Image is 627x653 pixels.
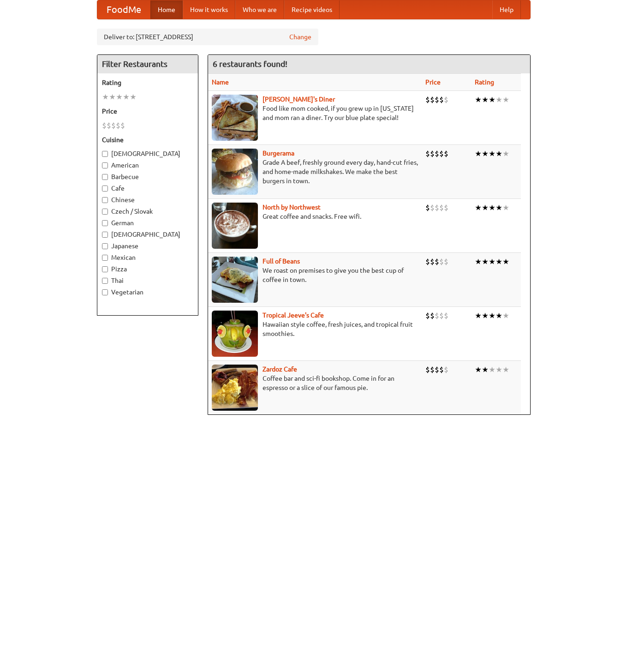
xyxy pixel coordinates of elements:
[102,232,108,238] input: [DEMOGRAPHIC_DATA]
[183,0,235,19] a: How it works
[111,120,116,131] li: $
[123,92,130,102] li: ★
[496,149,502,159] li: ★
[263,150,294,157] a: Burgerama
[102,184,193,193] label: Cafe
[212,257,258,303] img: beans.jpg
[489,257,496,267] li: ★
[212,149,258,195] img: burgerama.jpg
[212,320,418,338] p: Hawaiian style coffee, fresh juices, and tropical fruit smoothies.
[430,257,435,267] li: $
[212,212,418,221] p: Great coffee and snacks. Free wifi.
[102,288,193,297] label: Vegetarian
[496,311,502,321] li: ★
[102,276,193,285] label: Thai
[212,365,258,411] img: zardoz.jpg
[102,162,108,168] input: American
[425,365,430,375] li: $
[263,258,300,265] b: Full of Beans
[212,203,258,249] img: north.jpg
[102,220,108,226] input: German
[439,95,444,105] li: $
[439,149,444,159] li: $
[482,311,489,321] li: ★
[102,186,108,192] input: Cafe
[435,95,439,105] li: $
[102,174,108,180] input: Barbecue
[502,149,509,159] li: ★
[102,289,108,295] input: Vegetarian
[475,365,482,375] li: ★
[444,311,448,321] li: $
[502,203,509,213] li: ★
[263,312,324,319] a: Tropical Jeeve's Cafe
[102,172,193,181] label: Barbecue
[150,0,183,19] a: Home
[102,135,193,144] h5: Cuisine
[212,104,418,122] p: Food like mom cooked, if you grew up in [US_STATE] and mom ran a diner. Try our blue plate special!
[102,241,193,251] label: Japanese
[213,60,287,68] ng-pluralize: 6 restaurants found!
[475,311,482,321] li: ★
[212,158,418,186] p: Grade A beef, freshly ground every day, hand-cut fries, and home-made milkshakes. We make the bes...
[116,92,123,102] li: ★
[102,149,193,158] label: [DEMOGRAPHIC_DATA]
[496,257,502,267] li: ★
[435,311,439,321] li: $
[235,0,284,19] a: Who we are
[263,96,335,103] a: [PERSON_NAME]'s Diner
[425,203,430,213] li: $
[289,32,311,42] a: Change
[284,0,340,19] a: Recipe videos
[435,257,439,267] li: $
[489,365,496,375] li: ★
[425,78,441,86] a: Price
[482,95,489,105] li: ★
[439,311,444,321] li: $
[502,257,509,267] li: ★
[102,278,108,284] input: Thai
[482,365,489,375] li: ★
[102,120,107,131] li: $
[425,311,430,321] li: $
[475,203,482,213] li: ★
[263,365,297,373] a: Zardoz Cafe
[430,149,435,159] li: $
[444,203,448,213] li: $
[430,365,435,375] li: $
[475,149,482,159] li: ★
[212,374,418,392] p: Coffee bar and sci-fi bookshop. Come in for an espresso or a slice of our famous pie.
[444,149,448,159] li: $
[120,120,125,131] li: $
[489,311,496,321] li: ★
[102,92,109,102] li: ★
[482,257,489,267] li: ★
[502,95,509,105] li: ★
[102,78,193,87] h5: Rating
[435,149,439,159] li: $
[489,203,496,213] li: ★
[97,0,150,19] a: FoodMe
[97,55,198,73] h4: Filter Restaurants
[102,264,193,274] label: Pizza
[212,78,229,86] a: Name
[102,161,193,170] label: American
[496,203,502,213] li: ★
[212,311,258,357] img: jeeves.jpg
[263,204,321,211] a: North by Northwest
[102,266,108,272] input: Pizza
[482,149,489,159] li: ★
[492,0,521,19] a: Help
[430,95,435,105] li: $
[212,95,258,141] img: sallys.jpg
[439,365,444,375] li: $
[102,207,193,216] label: Czech / Slovak
[102,218,193,228] label: German
[444,365,448,375] li: $
[496,95,502,105] li: ★
[102,253,193,262] label: Mexican
[102,255,108,261] input: Mexican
